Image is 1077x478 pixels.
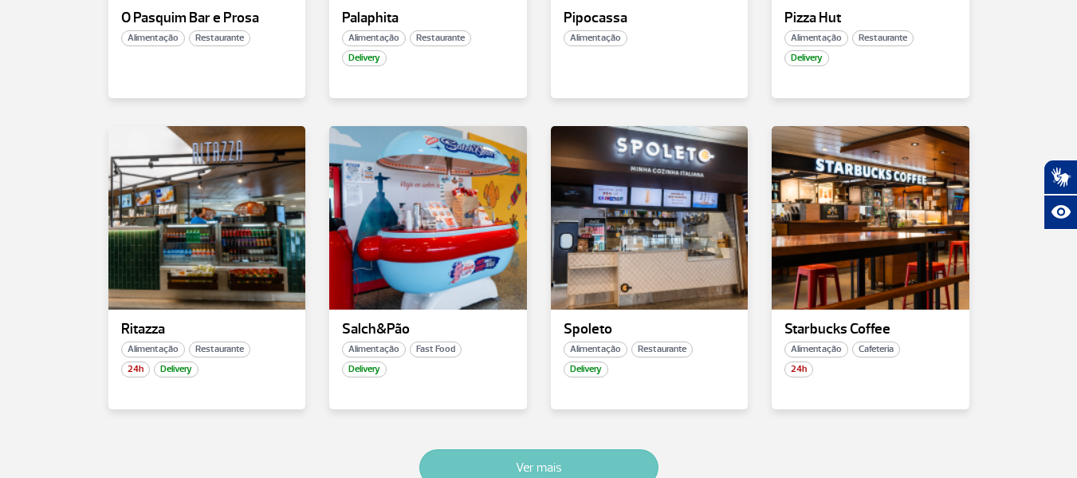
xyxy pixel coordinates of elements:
span: Restaurante [852,30,914,46]
span: Restaurante [189,342,250,358]
span: Cafeteria [852,342,900,358]
span: Delivery [784,50,829,66]
p: Pizza Hut [784,10,957,26]
span: Alimentação [121,342,185,358]
span: Alimentação [342,30,406,46]
span: 24h [784,361,813,377]
span: Alimentação [342,342,406,358]
span: Delivery [154,361,198,377]
p: Salch&Pão [342,322,514,338]
div: Plugin de acessibilidade da Hand Talk. [1044,160,1077,230]
span: Delivery [342,50,387,66]
p: Spoleto [564,322,736,338]
span: Alimentação [784,342,848,358]
span: Delivery [342,361,387,377]
span: Alimentação [564,30,627,46]
span: Restaurante [631,342,693,358]
p: Ritazza [121,322,293,338]
span: Alimentação [121,30,185,46]
span: Restaurante [189,30,250,46]
p: Starbucks Coffee [784,322,957,338]
span: Alimentação [564,342,627,358]
span: Fast Food [410,342,462,358]
p: Palaphita [342,10,514,26]
span: 24h [121,361,150,377]
button: Abrir tradutor de língua de sinais. [1044,160,1077,195]
p: Pipocassa [564,10,736,26]
button: Abrir recursos assistivos. [1044,195,1077,230]
span: Alimentação [784,30,848,46]
p: O Pasquim Bar e Prosa [121,10,293,26]
span: Delivery [564,361,608,377]
span: Restaurante [410,30,471,46]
